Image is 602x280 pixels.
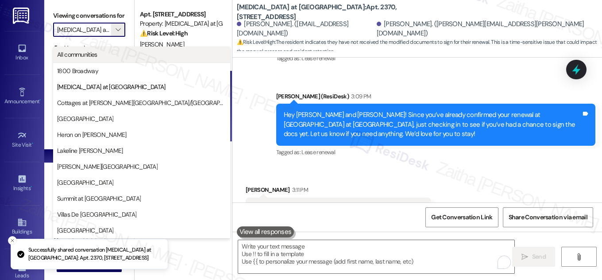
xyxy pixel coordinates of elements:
[431,213,492,222] span: Get Conversation Link
[57,194,141,203] span: Summit at [GEOGRAPHIC_DATA]
[44,216,134,225] div: Past + Future Residents
[276,146,596,159] div: Tagged as:
[57,50,97,59] span: All communities
[140,19,222,28] div: Property: [MEDICAL_DATA] at [GEOGRAPHIC_DATA]
[53,9,125,23] label: Viewing conversations for
[276,92,596,104] div: [PERSON_NAME] (ResiDesk)
[140,40,184,48] span: [PERSON_NAME]
[116,26,120,33] i: 
[57,66,98,75] span: 1800 Broadway
[57,178,113,187] span: [GEOGRAPHIC_DATA]
[276,52,596,65] div: Tagged as:
[509,213,587,222] span: Share Conversation via email
[301,54,335,62] span: Lease renewal
[57,23,111,37] input: All communities
[57,82,166,91] span: [MEDICAL_DATA] at [GEOGRAPHIC_DATA]
[57,146,123,155] span: Lakeline [PERSON_NAME]
[425,207,498,227] button: Get Conversation Link
[140,29,188,37] strong: ⚠️ Risk Level: High
[31,184,32,190] span: •
[349,92,371,101] div: 3:09 PM
[237,39,275,46] strong: ⚠️ Risk Level: High
[57,226,113,235] span: [GEOGRAPHIC_DATA]
[44,121,134,131] div: Residents
[246,185,431,198] div: [PERSON_NAME]
[39,97,41,103] span: •
[4,128,40,152] a: Site Visit •
[57,98,226,107] span: Cottages at [PERSON_NAME][GEOGRAPHIC_DATA]/[GEOGRAPHIC_DATA]
[503,207,593,227] button: Share Conversation via email
[57,162,158,171] span: [PERSON_NAME][GEOGRAPHIC_DATA]
[521,253,528,261] i: 
[8,236,17,245] button: Close toast
[532,252,546,261] span: Send
[4,215,40,239] a: Buildings
[238,240,514,273] textarea: To enrich screen reader interactions, please activate Accessibility in Grammarly extension settings
[237,38,602,57] span: : The resident indicates they have not received the modified documents to sign for their renewal....
[4,171,40,195] a: Insights •
[4,41,40,65] a: Inbox
[32,140,33,147] span: •
[512,247,555,267] button: Send
[301,148,335,156] span: Lease renewal
[377,19,595,39] div: [PERSON_NAME]. ([PERSON_NAME][EMAIL_ADDRESS][PERSON_NAME][DOMAIN_NAME])
[13,8,31,24] img: ResiDesk Logo
[237,3,414,22] b: [MEDICAL_DATA] at [GEOGRAPHIC_DATA]: Apt. 2370, [STREET_ADDRESS]
[57,210,136,219] span: Villas De [GEOGRAPHIC_DATA]
[57,114,113,123] span: [GEOGRAPHIC_DATA]
[57,130,127,139] span: Heron on [PERSON_NAME]
[28,246,161,262] p: Successfully shared conversation [MEDICAL_DATA] at [GEOGRAPHIC_DATA]: Apt. 2370, [STREET_ADDRESS]
[140,10,222,19] div: Apt. [STREET_ADDRESS]
[575,253,582,261] i: 
[290,185,308,194] div: 3:11 PM
[237,19,374,39] div: [PERSON_NAME]. ([EMAIL_ADDRESS][DOMAIN_NAME])
[284,110,582,139] div: Hey [PERSON_NAME] and [PERSON_NAME]! Since you’ve already confirmed your renewal at [GEOGRAPHIC_D...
